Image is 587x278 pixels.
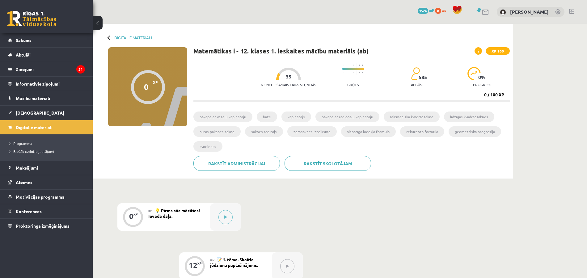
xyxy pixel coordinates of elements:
img: students-c634bb4e5e11cddfef0936a35e636f08e4e9abd3cc4e673bd6f9a4125e45ecb1.svg [411,67,420,80]
a: Aktuāli [8,48,85,62]
span: Konferences [16,208,42,214]
img: icon-progress-161ccf0a02000e728c5f80fcf4c31c7af3da0e1684b2b1d7c360e028c24a22f1.svg [467,67,481,80]
a: Programma [9,141,87,146]
p: apgūst [411,82,424,87]
span: Atzīmes [16,179,32,185]
span: 💡 Pirms sāc mācīties! Ievada daļa. [148,208,200,219]
span: Proktoringa izmēģinājums [16,223,70,229]
div: XP [197,262,202,265]
legend: Ziņojumi [16,62,85,76]
a: Motivācijas programma [8,190,85,204]
li: pakāpe ar veselu kāpinātāju [193,112,252,122]
p: Grūts [347,82,359,87]
span: mP [429,8,434,13]
a: 1524 mP [418,8,434,13]
span: 📝 1. tēma. Skaitļa jēdziena paplašinājums. [210,257,258,268]
img: icon-short-line-57e1e144782c952c97e751825c79c345078a6d821885a25fce030b3d8c18986b.svg [344,72,344,73]
div: 0 [144,82,149,91]
span: XP 100 [486,47,510,55]
a: [DEMOGRAPHIC_DATA] [8,106,85,120]
span: Biežāk uzdotie jautājumi [9,149,54,154]
span: #2 [210,257,215,262]
a: Digitālie materiāli [8,120,85,134]
a: Rīgas 1. Tālmācības vidusskola [7,11,56,26]
img: icon-short-line-57e1e144782c952c97e751825c79c345078a6d821885a25fce030b3d8c18986b.svg [350,72,350,73]
span: 35 [286,74,291,79]
span: #1 [148,208,153,213]
li: saknes rādītājs [245,126,283,137]
span: XP [153,80,158,84]
img: Agnese Niedra [500,9,506,15]
div: 12 [189,263,197,268]
li: pakāpe ar racionālu kāpinātāju [315,112,379,122]
div: XP [133,213,138,216]
a: [PERSON_NAME] [510,9,549,15]
span: Aktuāli [16,52,31,57]
a: Sākums [8,33,85,47]
span: 1524 [418,8,428,14]
img: icon-short-line-57e1e144782c952c97e751825c79c345078a6d821885a25fce030b3d8c18986b.svg [344,65,344,66]
legend: Informatīvie ziņojumi [16,77,85,91]
a: Konferences [8,204,85,218]
span: Sākums [16,37,32,43]
a: Digitālie materiāli [114,35,152,40]
span: xp [442,8,446,13]
span: 0 % [478,74,486,80]
i: 31 [76,65,85,74]
h1: Matemātikas i - 12. klases 1. ieskaites mācību materiāls (ab) [193,47,369,55]
a: Ziņojumi31 [8,62,85,76]
a: Proktoringa izmēģinājums [8,219,85,233]
span: Digitālie materiāli [16,124,53,130]
li: n-tās pakāpes sakne [193,126,241,137]
a: Atzīmes [8,175,85,189]
a: Informatīvie ziņojumi [8,77,85,91]
li: kvocients [193,141,222,152]
li: zemsaknes izteiksme [287,126,337,137]
legend: Maksājumi [16,161,85,175]
img: icon-short-line-57e1e144782c952c97e751825c79c345078a6d821885a25fce030b3d8c18986b.svg [347,65,347,66]
img: icon-short-line-57e1e144782c952c97e751825c79c345078a6d821885a25fce030b3d8c18986b.svg [347,72,347,73]
li: līdzīgas kvadrātsaknes [444,112,494,122]
a: Rakstīt administrācijai [193,156,280,171]
p: progress [473,82,491,87]
a: 0 xp [435,8,449,13]
a: Biežāk uzdotie jautājumi [9,149,87,154]
a: Mācību materiāli [8,91,85,105]
span: Programma [9,141,32,146]
li: kāpinātājs [281,112,311,122]
p: Nepieciešamais laiks stundās [261,82,316,87]
li: vispārīgā locekļa formula [341,126,396,137]
div: 0 [129,213,133,219]
li: ģeometriskā progresija [449,126,501,137]
a: Rakstīt skolotājam [285,156,371,171]
li: bāze [257,112,277,122]
a: Maksājumi [8,161,85,175]
span: Motivācijas programma [16,194,65,200]
span: [DEMOGRAPHIC_DATA] [16,110,64,116]
li: rekurenta formula [400,126,444,137]
img: icon-short-line-57e1e144782c952c97e751825c79c345078a6d821885a25fce030b3d8c18986b.svg [350,65,350,66]
span: 585 [419,74,427,80]
span: Mācību materiāli [16,95,50,101]
li: aritmētiskā kvadrātsakne [384,112,440,122]
span: 0 [435,8,441,14]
